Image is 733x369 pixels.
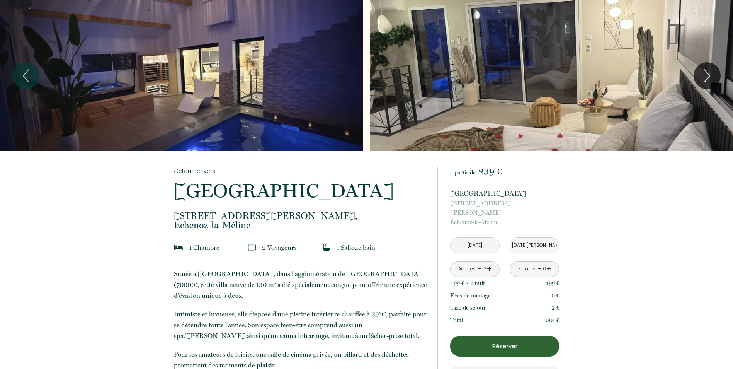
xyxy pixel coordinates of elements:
[487,263,492,275] a: +
[694,62,721,89] button: Next
[450,278,485,288] p: 499 € × 1 nuit
[546,316,560,325] p: 501 €
[262,242,297,253] p: 2 Voyageur
[174,167,427,175] a: Retourner vers
[450,199,559,217] span: [STREET_ADDRESS][PERSON_NAME],
[174,309,427,341] p: Intimiste et luxueuse, elle dispose d’une piscine intérieure chauffée à 29°C, parfaite pour se dé...
[543,265,546,273] div: 0
[518,265,536,273] div: Enfants
[478,263,482,275] a: -
[174,211,427,220] span: [STREET_ADDRESS][PERSON_NAME],
[483,265,487,273] div: 2
[337,242,375,253] p: 1 Salle de bain
[546,263,551,275] a: +
[450,336,559,357] button: Réserver
[510,238,559,253] input: Départ
[12,62,39,89] button: Previous
[174,268,427,301] p: Située à [GEOGRAPHIC_DATA], dans l'agglomération de [GEOGRAPHIC_DATA] (70000), cette villa neuve ...
[450,188,559,199] p: [GEOGRAPHIC_DATA]
[545,278,560,288] p: 499 €
[450,199,559,227] p: Échenoz-la-Méline
[458,265,476,273] div: Adultes
[174,181,427,200] p: [GEOGRAPHIC_DATA]
[537,263,542,275] a: -
[174,211,427,230] p: Échenoz-la-Méline
[294,244,297,251] span: s
[450,291,491,300] p: Frais de ménage
[551,303,560,313] p: 2 €
[248,244,256,251] img: guests
[450,303,486,313] p: Taxe de séjour
[453,342,556,351] p: Réserver
[450,316,463,325] p: Total
[450,169,476,176] span: à partir de
[551,291,560,300] p: 0 €
[189,242,219,253] p: 1 Chambre
[451,238,499,253] input: Arrivée
[478,166,502,177] span: 239 €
